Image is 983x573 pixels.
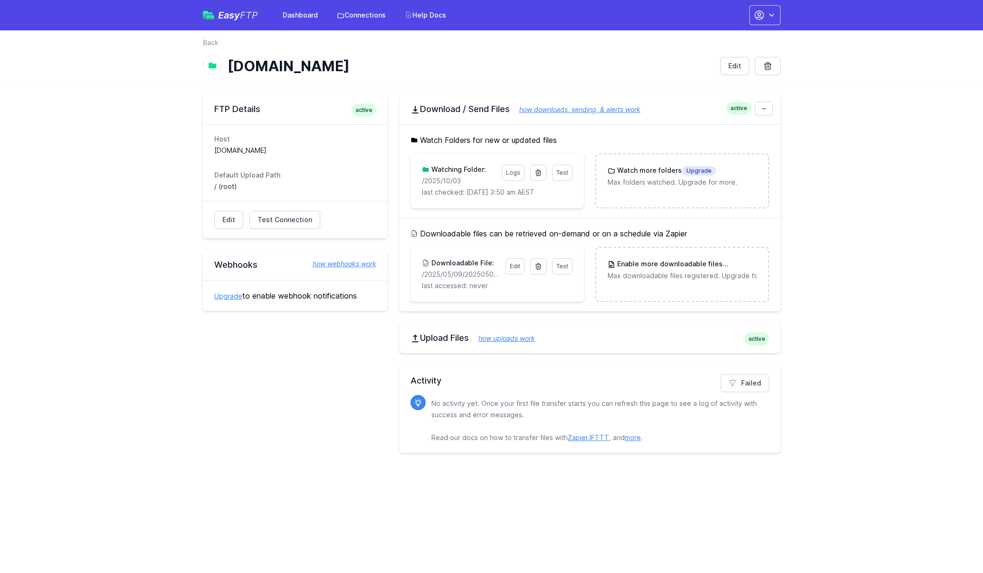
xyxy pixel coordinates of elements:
[399,7,452,24] a: Help Docs
[331,7,391,24] a: Connections
[410,332,769,344] h2: Upload Files
[723,260,757,269] span: Upgrade
[410,374,769,387] h2: Activity
[422,270,500,279] p: /2025/05/09/20250509171559_inbound_0422652309_0756011820.mp3
[510,105,640,113] a: how downloads, sending, & alerts work
[214,170,376,180] dt: Default Upload Path
[502,165,525,181] a: Logs
[203,280,388,311] div: to enable webhook notifications
[429,258,494,268] h3: Downloadable File:
[506,258,525,274] a: Edit
[469,334,535,342] a: how uploads work
[431,398,762,443] p: No activity yet. Once your first file transfer starts you can refresh this page to see a log of a...
[625,433,641,441] a: more
[596,154,768,198] a: Watch more foldersUpgrade Max folders watched. Upgrade for more.
[203,10,258,20] a: EasyFTP
[608,178,756,187] p: Max folders watched. Upgrade for more.
[277,7,324,24] a: Dashboard
[422,176,496,186] p: /2025/10/03
[410,103,769,115] h2: Download / Send Files
[556,169,568,176] span: Test
[214,182,376,191] dd: / (root)
[214,103,376,115] h2: FTP Details
[429,165,486,174] h3: Watching Folder:
[552,165,573,181] a: Test
[608,271,756,281] p: Max downloadable files registered. Upgrade for more.
[214,259,376,271] h2: Webhooks
[214,146,376,155] dd: [DOMAIN_NAME]
[303,259,376,269] a: how webhooks work
[744,332,769,346] span: active
[410,228,769,239] h5: Downloadable files can be retrieved on-demand or on a schedule via Zapier
[590,433,609,441] a: IFTTT
[203,38,219,47] a: Back
[214,292,242,300] a: Upgrade
[240,9,258,21] span: FTP
[228,57,713,75] h1: [DOMAIN_NAME]
[615,166,716,176] h3: Watch more folders
[203,11,214,19] img: easyftp_logo.png
[615,259,756,269] h3: Enable more downloadable files
[203,38,781,53] nav: Breadcrumb
[422,281,573,291] p: last accessed: never
[249,211,320,229] a: Test Connection
[552,258,573,274] a: Test
[410,134,769,146] h5: Watch Folders for new or updated files
[721,374,769,392] a: Failed
[214,134,376,144] dt: Host
[218,10,258,20] span: Easy
[682,166,716,176] span: Upgrade
[568,433,588,441] a: Zapier
[556,263,568,270] span: Test
[422,188,573,197] p: last checked: [DATE] 3:50 am AEST
[352,103,376,117] span: active
[720,57,749,75] a: Edit
[214,211,243,229] a: Edit
[726,102,751,115] span: active
[258,215,312,225] span: Test Connection
[596,248,768,292] a: Enable more downloadable filesUpgrade Max downloadable files registered. Upgrade for more.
